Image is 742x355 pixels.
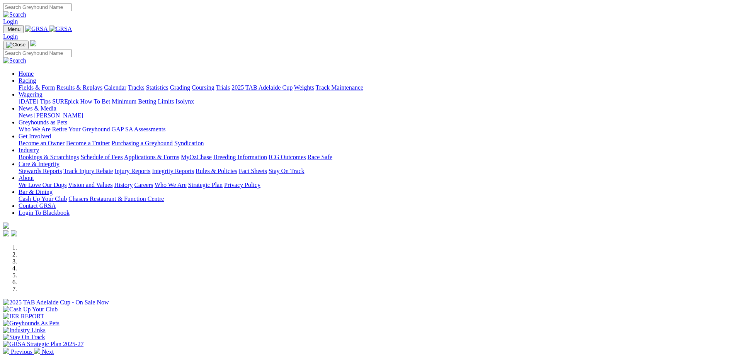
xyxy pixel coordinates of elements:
input: Search [3,49,71,57]
a: Get Involved [19,133,51,139]
a: Bookings & Scratchings [19,154,79,160]
div: Industry [19,154,739,161]
input: Search [3,3,71,11]
a: Track Maintenance [316,84,363,91]
a: ICG Outcomes [269,154,306,160]
img: Close [6,42,26,48]
span: Next [42,348,54,355]
a: Contact GRSA [19,202,56,209]
a: Fields & Form [19,84,55,91]
a: Industry [19,147,39,153]
img: Greyhounds As Pets [3,320,60,327]
a: Minimum Betting Limits [112,98,174,105]
a: How To Bet [80,98,111,105]
div: News & Media [19,112,739,119]
img: IER REPORT [3,313,44,320]
img: GRSA Strategic Plan 2025-27 [3,341,83,348]
a: Rules & Policies [196,168,237,174]
a: Applications & Forms [124,154,179,160]
a: About [19,175,34,181]
a: Integrity Reports [152,168,194,174]
a: Greyhounds as Pets [19,119,67,126]
div: Racing [19,84,739,91]
a: Tracks [128,84,145,91]
img: Search [3,11,26,18]
img: Industry Links [3,327,46,334]
div: Greyhounds as Pets [19,126,739,133]
a: Syndication [174,140,204,146]
a: Bar & Dining [19,189,53,195]
a: Login [3,33,18,40]
a: Statistics [146,84,168,91]
a: Chasers Restaurant & Function Centre [68,195,164,202]
a: [PERSON_NAME] [34,112,83,119]
a: Purchasing a Greyhound [112,140,173,146]
a: Schedule of Fees [80,154,123,160]
img: Cash Up Your Club [3,306,58,313]
img: facebook.svg [3,230,9,236]
a: Track Injury Rebate [63,168,113,174]
a: Results & Replays [56,84,102,91]
a: Login [3,18,18,25]
a: Grading [170,84,190,91]
a: Stay On Track [269,168,304,174]
a: Racing [19,77,36,84]
img: twitter.svg [11,230,17,236]
a: News [19,112,32,119]
a: Vision and Values [68,182,112,188]
img: logo-grsa-white.png [30,40,36,46]
button: Toggle navigation [3,25,24,33]
a: Privacy Policy [224,182,260,188]
a: Who We Are [19,126,51,132]
a: Wagering [19,91,43,98]
a: Next [34,348,54,355]
a: Calendar [104,84,126,91]
a: Fact Sheets [239,168,267,174]
button: Toggle navigation [3,41,29,49]
a: Strategic Plan [188,182,223,188]
a: Coursing [192,84,214,91]
a: Weights [294,84,314,91]
img: logo-grsa-white.png [3,223,9,229]
a: Become a Trainer [66,140,110,146]
img: chevron-left-pager-white.svg [3,348,9,354]
a: Breeding Information [213,154,267,160]
img: chevron-right-pager-white.svg [34,348,40,354]
a: We Love Our Dogs [19,182,66,188]
img: Stay On Track [3,334,45,341]
a: Isolynx [175,98,194,105]
div: Care & Integrity [19,168,739,175]
a: Careers [134,182,153,188]
a: Trials [216,84,230,91]
a: Previous [3,348,34,355]
a: Race Safe [307,154,332,160]
a: SUREpick [52,98,78,105]
a: Home [19,70,34,77]
a: Retire Your Greyhound [52,126,110,132]
span: Menu [8,26,20,32]
a: MyOzChase [181,154,212,160]
a: Who We Are [155,182,187,188]
a: Care & Integrity [19,161,60,167]
a: 2025 TAB Adelaide Cup [231,84,293,91]
a: [DATE] Tips [19,98,51,105]
a: Stewards Reports [19,168,62,174]
div: Bar & Dining [19,195,739,202]
a: Cash Up Your Club [19,195,67,202]
img: GRSA [25,25,48,32]
a: Login To Blackbook [19,209,70,216]
a: Become an Owner [19,140,65,146]
a: GAP SA Assessments [112,126,166,132]
img: Search [3,57,26,64]
a: News & Media [19,105,56,112]
a: Injury Reports [114,168,150,174]
img: 2025 TAB Adelaide Cup - On Sale Now [3,299,109,306]
div: About [19,182,739,189]
div: Wagering [19,98,739,105]
img: GRSA [49,25,72,32]
a: History [114,182,133,188]
span: Previous [11,348,32,355]
div: Get Involved [19,140,739,147]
